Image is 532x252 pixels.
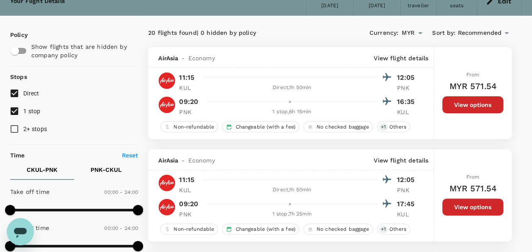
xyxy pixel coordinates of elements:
[397,73,418,83] p: 12:05
[466,174,480,180] span: From
[397,186,418,194] p: PNK
[158,72,175,89] img: AK
[27,165,58,174] p: CKUL - PNK
[188,156,215,165] span: Economy
[397,84,418,92] p: PNK
[205,210,378,218] div: 1 stop , 7h 25min
[10,151,25,160] p: Time
[450,2,463,10] div: seats
[379,123,388,131] span: + 1
[222,224,299,235] div: Changeable (with a fee)
[170,226,218,233] span: Non-refundable
[414,27,426,39] button: Open
[321,2,338,10] div: [DATE]
[442,199,503,216] button: View options
[205,84,378,92] div: Direct , 1h 50min
[23,108,41,115] span: 1 stop
[386,226,410,233] span: Others
[148,28,330,38] div: 20 flights found | 0 hidden by policy
[408,2,429,10] div: traveller
[158,54,178,62] span: AirAsia
[122,151,138,160] p: Reset
[379,226,388,233] span: + 1
[10,224,49,232] p: Landing time
[160,121,218,132] div: Non-refundable
[23,90,39,97] span: Direct
[303,224,373,235] div: No checked baggage
[10,188,50,196] p: Take off time
[104,225,138,231] span: 00:00 - 24:00
[374,156,428,165] p: View flight details
[179,73,194,83] p: 11:15
[397,108,418,116] p: KUL
[178,54,188,62] span: -
[397,97,418,107] p: 16:35
[232,226,298,233] span: Changeable (with a fee)
[377,121,410,132] div: +1Others
[205,186,378,194] div: Direct , 1h 50min
[158,199,175,216] img: AK
[188,54,215,62] span: Economy
[91,165,121,174] p: PNK - CKUL
[104,189,138,195] span: 00:00 - 24:00
[458,28,502,38] span: Recommended
[377,224,410,235] div: +1Others
[160,224,218,235] div: Non-refundable
[7,218,34,245] iframe: Button to launch messaging window
[432,28,455,38] span: Sort by :
[313,226,372,233] span: No checked baggage
[158,96,175,113] img: AK
[179,199,198,209] p: 09:20
[179,186,200,194] p: KUL
[178,156,188,165] span: -
[303,121,373,132] div: No checked baggage
[374,54,428,62] p: View flight details
[10,73,27,80] strong: Stops
[313,123,372,131] span: No checked baggage
[179,84,200,92] p: KUL
[449,182,496,195] h6: MYR 571.54
[205,108,378,116] div: 1 stop , 6h 15min
[449,79,496,93] h6: MYR 571.54
[10,31,18,39] p: Policy
[397,175,418,185] p: 12:05
[368,2,385,10] div: [DATE]
[179,97,198,107] p: 09:20
[466,72,480,78] span: From
[179,175,194,185] p: 11:15
[158,156,178,165] span: AirAsia
[369,28,398,38] span: Currency :
[158,174,175,191] img: AK
[397,199,418,209] p: 17:45
[442,96,503,113] button: View options
[386,123,410,131] span: Others
[232,123,298,131] span: Changeable (with a fee)
[179,210,200,218] p: PNK
[170,123,218,131] span: Non-refundable
[397,210,418,218] p: KUL
[31,42,132,59] p: Show flights that are hidden by company policy
[222,121,299,132] div: Changeable (with a fee)
[23,126,47,132] span: 2+ stops
[179,108,200,116] p: PNK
